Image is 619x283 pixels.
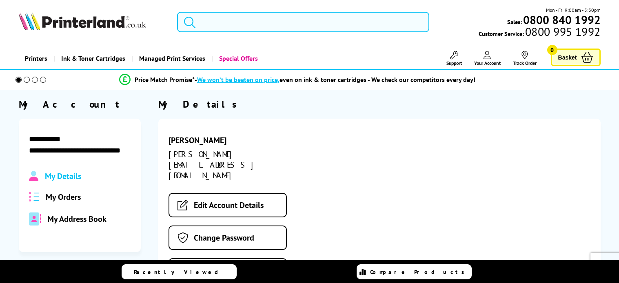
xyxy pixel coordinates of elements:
[513,51,537,66] a: Track Order
[19,48,53,69] a: Printers
[47,214,106,224] span: My Address Book
[19,12,167,32] a: Printerland Logo
[53,48,131,69] a: Ink & Toner Cartridges
[446,51,462,66] a: Support
[122,264,237,279] a: Recently Viewed
[169,135,308,146] div: [PERSON_NAME]
[19,12,146,30] img: Printerland Logo
[551,49,601,66] a: Basket 0
[61,48,125,69] span: Ink & Toner Cartridges
[158,98,601,111] div: My Details
[522,16,601,24] a: 0800 840 1992
[46,192,81,202] span: My Orders
[547,45,557,55] span: 0
[524,28,600,35] span: 0800 995 1992
[169,193,287,217] a: Edit Account Details
[211,48,264,69] a: Special Offers
[169,258,287,281] button: Sign Out
[523,12,601,27] b: 0800 840 1992
[169,226,287,250] a: Change Password
[474,51,501,66] a: Your Account
[45,171,81,181] span: My Details
[558,52,577,63] span: Basket
[131,48,211,69] a: Managed Print Services
[370,268,469,276] span: Compare Products
[29,192,40,201] img: all-order.svg
[546,6,601,14] span: Mon - Fri 9:00am - 5:30pm
[29,212,41,226] img: address-book-duotone-solid.svg
[479,28,600,38] span: Customer Service:
[135,75,195,84] span: Price Match Promise*
[197,75,280,84] span: We won’t be beaten on price,
[134,268,226,276] span: Recently Viewed
[29,171,38,181] img: Profile.svg
[195,75,475,84] div: - even on ink & toner cartridges - We check our competitors every day!
[19,98,141,111] div: My Account
[4,73,590,87] li: modal_Promise
[169,149,308,181] div: [PERSON_NAME][EMAIL_ADDRESS][DOMAIN_NAME]
[357,264,472,279] a: Compare Products
[446,60,462,66] span: Support
[474,60,501,66] span: Your Account
[507,18,522,26] span: Sales:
